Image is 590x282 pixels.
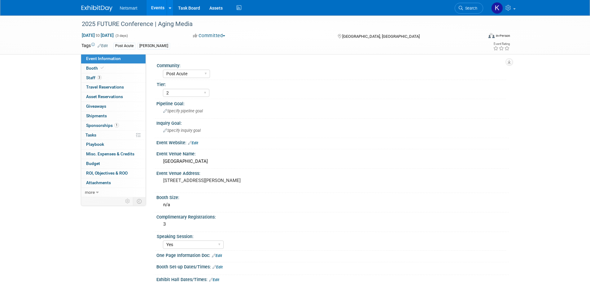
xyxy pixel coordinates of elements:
[342,34,420,39] span: [GEOGRAPHIC_DATA], [GEOGRAPHIC_DATA]
[156,149,509,157] div: Event Venue Name:
[157,61,506,69] div: Community:
[120,6,138,11] span: Netsmart
[86,94,123,99] span: Asset Reservations
[81,83,146,92] a: Travel Reservations
[86,161,100,166] span: Budget
[86,142,104,147] span: Playbook
[81,121,146,130] a: Sponsorships1
[157,232,506,240] div: Speaking Session:
[81,64,146,73] a: Booth
[81,102,146,111] a: Giveaways
[81,159,146,168] a: Budget
[161,219,504,229] div: 3
[115,34,128,38] span: (3 days)
[156,119,509,126] div: Inquiry Goal:
[86,104,106,109] span: Giveaways
[212,265,223,269] a: Edit
[98,44,108,48] a: Edit
[81,140,146,149] a: Playbook
[188,141,198,145] a: Edit
[212,254,222,258] a: Edit
[85,132,96,137] span: Tasks
[209,278,219,282] a: Edit
[81,42,108,50] td: Tags
[138,43,170,49] div: [PERSON_NAME]
[101,66,104,70] i: Booth reservation complete
[161,157,504,166] div: [GEOGRAPHIC_DATA]
[81,33,114,38] span: [DATE] [DATE]
[493,42,510,46] div: Event Rating
[447,32,510,41] div: Event Format
[86,123,119,128] span: Sponsorships
[163,178,296,183] pre: [STREET_ADDRESS][PERSON_NAME]
[80,19,474,30] div: 2025 FUTURE Conference | Aging Media
[163,109,203,113] span: Specify pipeline goal
[81,188,146,197] a: more
[491,2,503,14] img: Kaitlyn Woicke
[156,212,509,220] div: Complimentary Registrations:
[81,73,146,83] a: Staff3
[496,33,510,38] div: In-Person
[156,251,509,259] div: One Page Information Doc:
[122,197,133,205] td: Personalize Event Tab Strip
[85,190,95,195] span: more
[97,75,102,80] span: 3
[81,169,146,178] a: ROI, Objectives & ROO
[81,5,112,11] img: ExhibitDay
[86,56,121,61] span: Event Information
[191,33,228,39] button: Committed
[114,123,119,128] span: 1
[86,75,102,80] span: Staff
[81,92,146,102] a: Asset Reservations
[86,85,124,89] span: Travel Reservations
[95,33,101,38] span: to
[86,171,128,176] span: ROI, Objectives & ROO
[156,262,509,270] div: Booth Set-up Dates/Times:
[156,138,509,146] div: Event Website:
[156,193,509,201] div: Booth Size:
[156,169,509,176] div: Event Venue Address:
[86,66,105,71] span: Booth
[81,131,146,140] a: Tasks
[86,180,111,185] span: Attachments
[81,111,146,121] a: Shipments
[163,128,201,133] span: Specify inquiry goal
[81,178,146,188] a: Attachments
[81,150,146,159] a: Misc. Expenses & Credits
[157,80,506,88] div: Tier:
[81,54,146,63] a: Event Information
[113,43,135,49] div: Post Acute
[463,6,477,11] span: Search
[156,99,509,107] div: Pipeline Goal:
[86,113,107,118] span: Shipments
[455,3,483,14] a: Search
[488,33,495,38] img: Format-Inperson.png
[133,197,146,205] td: Toggle Event Tabs
[161,200,504,210] div: n/a
[86,151,134,156] span: Misc. Expenses & Credits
